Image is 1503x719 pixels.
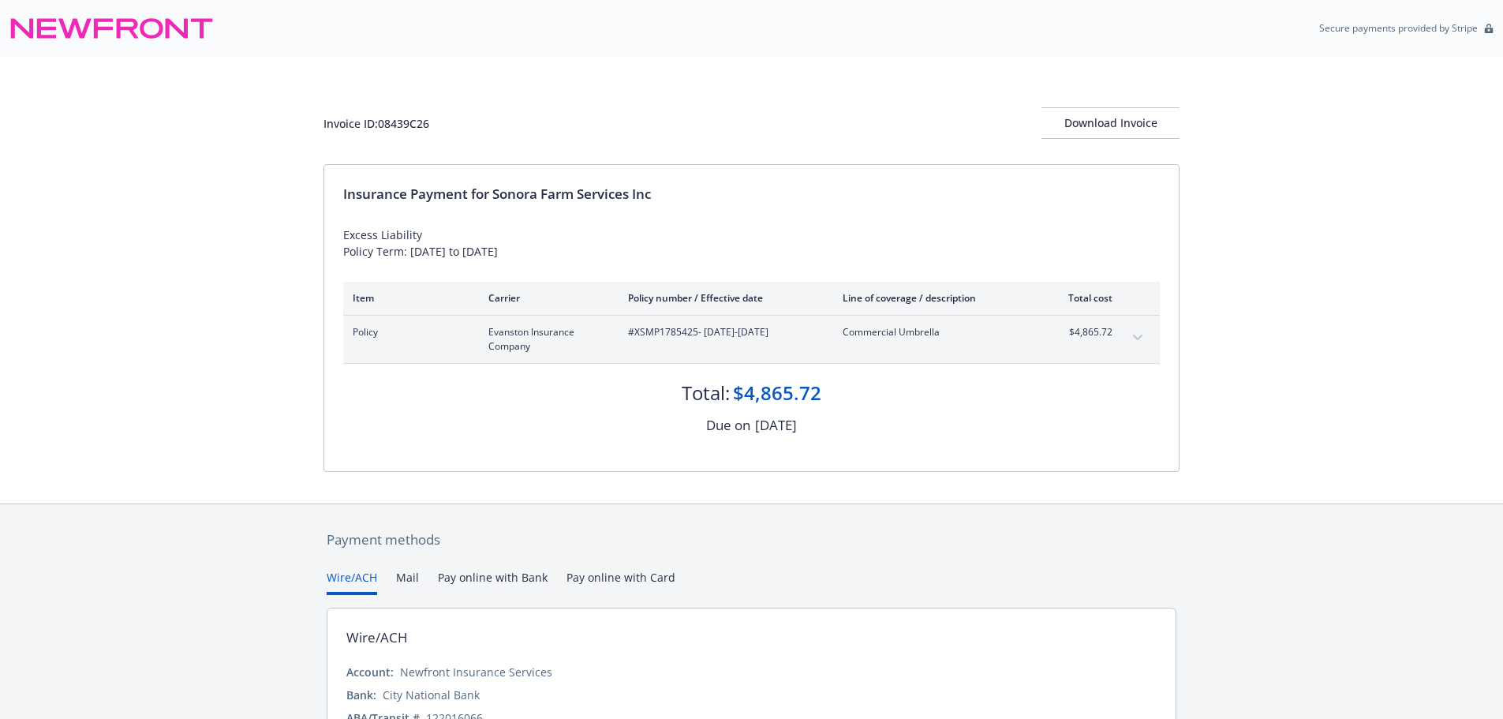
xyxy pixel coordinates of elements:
[346,627,408,648] div: Wire/ACH
[438,569,548,595] button: Pay online with Bank
[346,664,394,680] div: Account:
[755,415,797,436] div: [DATE]
[400,664,552,680] div: Newfront Insurance Services
[396,569,419,595] button: Mail
[327,530,1176,550] div: Payment methods
[343,316,1160,363] div: PolicyEvanston Insurance Company#XSMP1785425- [DATE]-[DATE]Commercial Umbrella$4,865.72expand con...
[682,380,730,406] div: Total:
[1053,325,1112,339] span: $4,865.72
[488,325,603,354] span: Evanston Insurance Company
[628,325,817,339] span: #XSMP1785425 - [DATE]-[DATE]
[327,569,377,595] button: Wire/ACH
[383,687,480,703] div: City National Bank
[1053,291,1112,305] div: Total cost
[628,291,817,305] div: Policy number / Effective date
[1041,107,1180,139] button: Download Invoice
[706,415,750,436] div: Due on
[843,291,1028,305] div: Line of coverage / description
[1125,325,1150,350] button: expand content
[353,291,463,305] div: Item
[343,227,1160,260] div: Excess Liability Policy Term: [DATE] to [DATE]
[343,184,1160,204] div: Insurance Payment for Sonora Farm Services Inc
[1041,108,1180,138] div: Download Invoice
[843,325,1028,339] span: Commercial Umbrella
[488,291,603,305] div: Carrier
[353,325,463,339] span: Policy
[346,687,376,703] div: Bank:
[323,115,429,132] div: Invoice ID: 08439C26
[566,569,675,595] button: Pay online with Card
[733,380,821,406] div: $4,865.72
[1319,21,1478,35] p: Secure payments provided by Stripe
